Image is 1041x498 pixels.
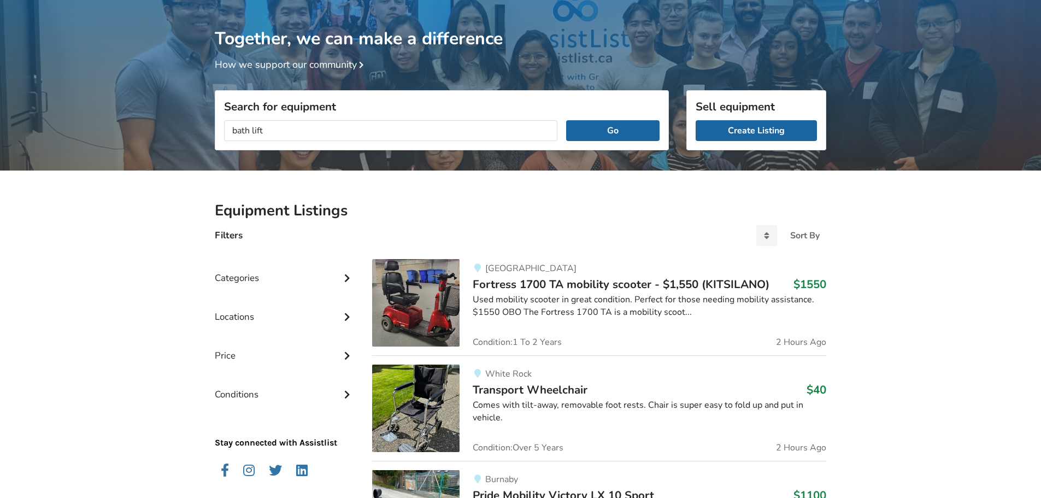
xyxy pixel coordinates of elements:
a: mobility-transport wheelchairWhite RockTransport Wheelchair$40Comes with tilt-away, removable foo... [372,355,826,461]
h4: Filters [215,229,243,242]
a: mobility-fortress 1700 ta mobility scooter - $1,550 (kitsilano)[GEOGRAPHIC_DATA]Fortress 1700 TA ... [372,259,826,355]
div: Categories [215,250,355,289]
div: Conditions [215,367,355,406]
span: Condition: Over 5 Years [473,443,563,452]
span: Condition: 1 To 2 Years [473,338,562,347]
span: [GEOGRAPHIC_DATA] [485,262,577,274]
div: Price [215,328,355,367]
img: mobility-fortress 1700 ta mobility scooter - $1,550 (kitsilano) [372,259,460,347]
img: mobility-transport wheelchair [372,365,460,452]
p: Stay connected with Assistlist [215,406,355,449]
div: Locations [215,289,355,328]
a: How we support our community [215,58,368,71]
input: I am looking for... [224,120,557,141]
div: Sort By [790,231,820,240]
h2: Equipment Listings [215,201,826,220]
div: Comes with tilt-away, removable foot rests. Chair is super easy to fold up and put in vehicle. [473,399,826,424]
h3: Search for equipment [224,99,660,114]
span: Burnaby [485,473,518,485]
h3: $40 [807,383,826,397]
a: Create Listing [696,120,817,141]
span: White Rock [485,368,532,380]
h3: Sell equipment [696,99,817,114]
span: 2 Hours Ago [776,443,826,452]
button: Go [566,120,660,141]
span: 2 Hours Ago [776,338,826,347]
span: Transport Wheelchair [473,382,587,397]
div: Used mobility scooter in great condition. Perfect for those needing mobility assistance. $1550 OB... [473,294,826,319]
h3: $1550 [793,277,826,291]
span: Fortress 1700 TA mobility scooter - $1,550 (KITSILANO) [473,277,769,292]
